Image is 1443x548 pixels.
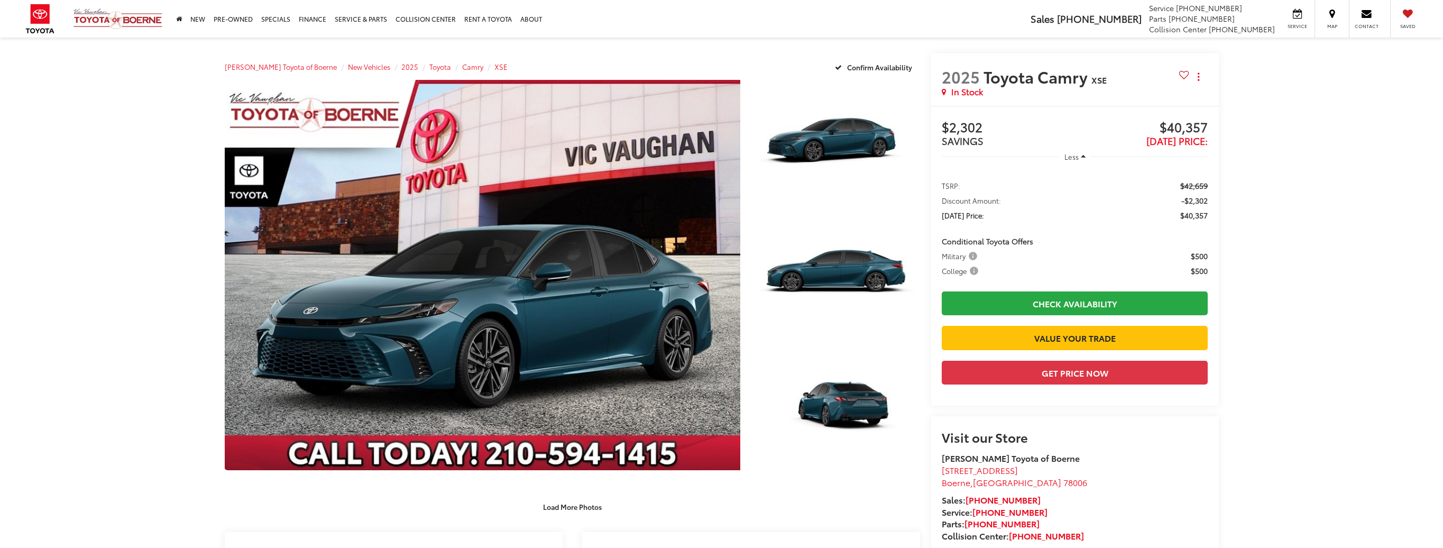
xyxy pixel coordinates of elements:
[847,62,912,72] span: Confirm Availability
[225,80,741,470] a: Expand Photo 0
[942,65,980,88] span: 2025
[1091,74,1107,86] span: XSE
[750,211,922,340] img: 2025 Toyota Camry XSE
[942,236,1033,246] span: Conditional Toyota Offers
[462,62,483,71] a: Camry
[1031,12,1054,25] span: Sales
[429,62,451,71] a: Toyota
[942,517,1040,529] strong: Parts:
[942,134,984,148] span: SAVINGS
[1285,23,1309,30] span: Service
[1149,24,1207,34] span: Collision Center
[942,251,981,261] button: Military
[1181,195,1208,206] span: -$2,302
[942,291,1208,315] a: Check Availability
[1149,3,1174,13] span: Service
[1149,13,1166,24] span: Parts
[942,251,979,261] span: Military
[1189,67,1208,86] button: Actions
[401,62,418,71] a: 2025
[1009,529,1084,542] a: [PHONE_NUMBER]
[942,494,1041,506] strong: Sales:
[1059,147,1091,166] button: Less
[219,78,746,472] img: 2025 Toyota Camry XSE
[1396,23,1419,30] span: Saved
[752,80,920,206] a: Expand Photo 1
[942,266,980,276] span: College
[1176,3,1242,13] span: [PHONE_NUMBER]
[1180,180,1208,191] span: $42,659
[348,62,390,71] a: New Vehicles
[225,62,337,71] a: [PERSON_NAME] Toyota of Boerne
[73,8,163,30] img: Vic Vaughan Toyota of Boerne
[942,266,982,276] button: College
[942,476,970,488] span: Boerne
[942,452,1080,464] strong: [PERSON_NAME] Toyota of Boerne
[984,65,1091,88] span: Toyota Camry
[1075,120,1208,136] span: $40,357
[942,506,1047,518] strong: Service:
[942,476,1087,488] span: ,
[942,120,1075,136] span: $2,302
[1198,72,1199,81] span: dropdown dots
[942,180,960,191] span: TSRP:
[752,212,920,339] a: Expand Photo 2
[1355,23,1378,30] span: Contact
[750,343,922,471] img: 2025 Toyota Camry XSE
[494,62,508,71] a: XSE
[1320,23,1344,30] span: Map
[942,210,984,221] span: [DATE] Price:
[964,517,1040,529] a: [PHONE_NUMBER]
[752,344,920,471] a: Expand Photo 3
[1057,12,1142,25] span: [PHONE_NUMBER]
[973,476,1061,488] span: [GEOGRAPHIC_DATA]
[1064,152,1079,161] span: Less
[942,430,1208,444] h2: Visit our Store
[1169,13,1235,24] span: [PHONE_NUMBER]
[942,326,1208,350] a: Value Your Trade
[942,464,1087,488] a: [STREET_ADDRESS] Boerne,[GEOGRAPHIC_DATA] 78006
[942,361,1208,385] button: Get Price Now
[1209,24,1275,34] span: [PHONE_NUMBER]
[972,506,1047,518] a: [PHONE_NUMBER]
[1191,251,1208,261] span: $500
[1180,210,1208,221] span: $40,357
[536,497,609,516] button: Load More Photos
[966,494,1041,506] a: [PHONE_NUMBER]
[942,464,1018,476] span: [STREET_ADDRESS]
[750,79,922,207] img: 2025 Toyota Camry XSE
[1146,134,1208,148] span: [DATE] Price:
[1191,266,1208,276] span: $500
[942,195,1001,206] span: Discount Amount:
[1063,476,1087,488] span: 78006
[951,86,983,98] span: In Stock
[829,58,921,76] button: Confirm Availability
[942,529,1084,542] strong: Collision Center:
